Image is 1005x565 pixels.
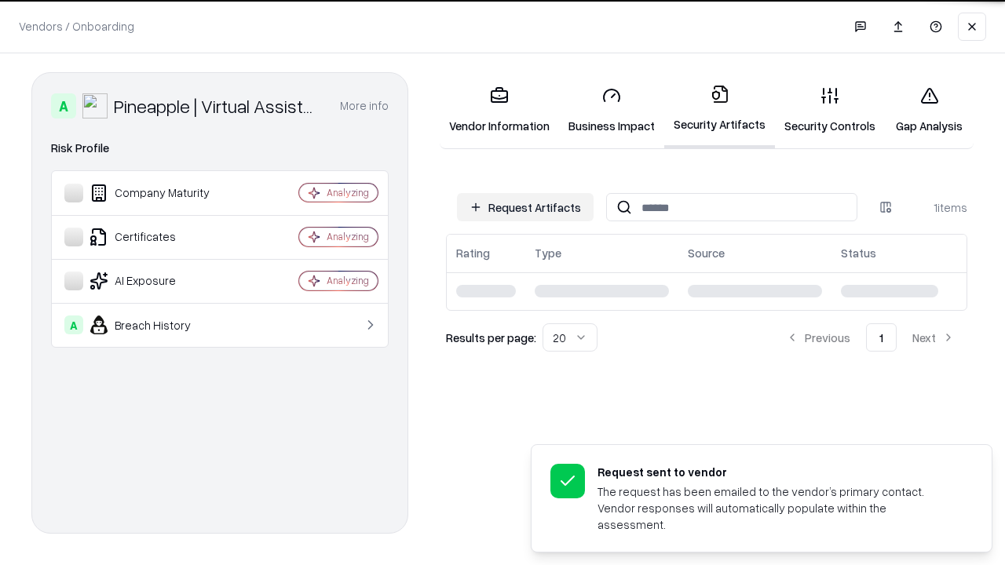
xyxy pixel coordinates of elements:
div: Analyzing [327,186,369,199]
div: Certificates [64,228,252,246]
div: Pineapple | Virtual Assistant Agency [114,93,321,118]
a: Security Controls [775,74,885,147]
div: Type [535,245,561,261]
div: AI Exposure [64,272,252,290]
div: Status [841,245,876,261]
div: Source [688,245,725,261]
button: Request Artifacts [457,193,594,221]
button: 1 [866,323,897,352]
div: The request has been emailed to the vendor’s primary contact. Vendor responses will automatically... [598,483,954,533]
div: Company Maturity [64,184,252,202]
p: Results per page: [446,330,536,346]
a: Vendor Information [440,74,559,147]
p: Vendors / Onboarding [19,18,134,35]
img: Pineapple | Virtual Assistant Agency [82,93,108,118]
div: Analyzing [327,274,369,287]
a: Security Artifacts [664,72,775,148]
div: 1 items [904,199,967,216]
div: A [51,93,76,118]
div: Breach History [64,315,252,334]
nav: pagination [773,323,967,352]
div: A [64,315,83,334]
div: Rating [456,245,490,261]
button: More info [340,92,389,120]
div: Request sent to vendor [598,464,954,480]
a: Gap Analysis [885,74,974,147]
div: Analyzing [327,230,369,243]
a: Business Impact [559,74,664,147]
div: Risk Profile [51,139,389,158]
